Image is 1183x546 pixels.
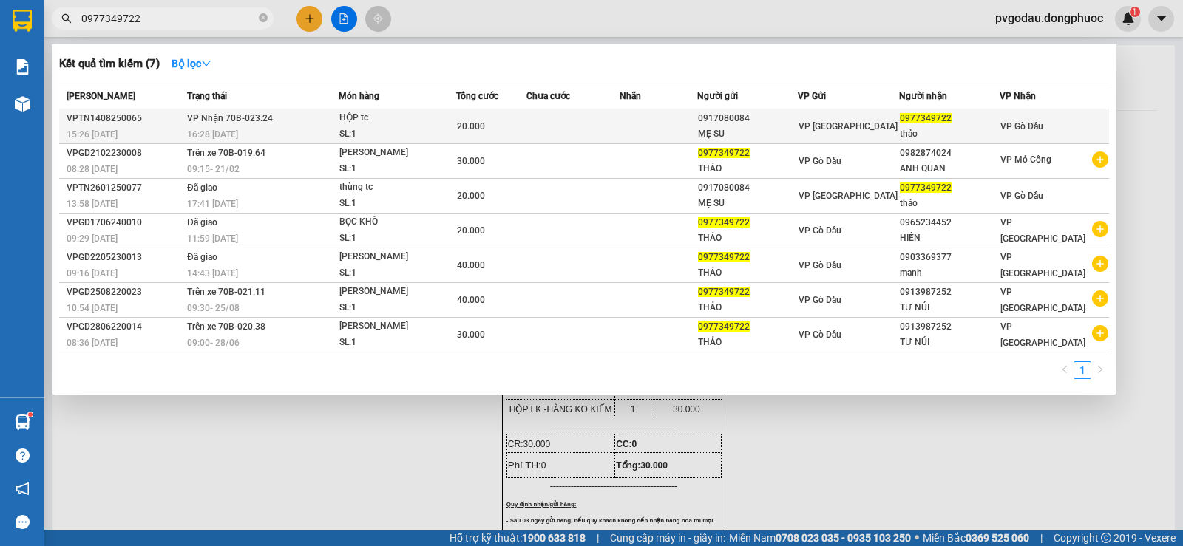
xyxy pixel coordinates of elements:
[1000,252,1085,279] span: VP [GEOGRAPHIC_DATA]
[698,161,797,177] div: THẢO
[799,191,898,201] span: VP [GEOGRAPHIC_DATA]
[900,146,999,161] div: 0982874024
[698,335,797,350] div: THẢO
[339,110,450,126] div: HỘP tc
[16,515,30,529] span: message
[187,148,265,158] span: Trên xe 70B-019.64
[187,287,265,297] span: Trên xe 70B-021.11
[457,225,485,236] span: 20.000
[81,10,256,27] input: Tìm tên, số ĐT hoặc mã đơn
[698,126,797,142] div: MẸ SU
[900,284,999,300] div: 0913987252
[799,156,841,166] span: VP Gò Dầu
[799,330,841,340] span: VP Gò Dầu
[698,287,750,297] span: 0977349722
[900,113,952,123] span: 0977349722
[187,113,273,123] span: VP Nhận 70B-023.24
[1074,361,1091,379] li: 1
[1092,325,1108,341] span: plus-circle
[1000,217,1085,244] span: VP [GEOGRAPHIC_DATA]
[339,318,450,335] div: [PERSON_NAME]
[59,56,160,72] h3: Kết quả tìm kiếm ( 7 )
[1092,256,1108,272] span: plus-circle
[1000,191,1043,201] span: VP Gò Dầu
[160,52,223,75] button: Bộ lọcdown
[187,252,217,262] span: Đã giao
[457,330,485,340] span: 30.000
[67,215,183,231] div: VPGD1706240010
[339,180,450,196] div: thùng tc
[339,196,450,212] div: SL: 1
[16,482,30,496] span: notification
[1096,365,1105,374] span: right
[1000,287,1085,313] span: VP [GEOGRAPHIC_DATA]
[799,121,898,132] span: VP [GEOGRAPHIC_DATA]
[40,80,181,92] span: -----------------------------------------
[900,126,999,142] div: thảo
[259,13,268,22] span: close-circle
[28,412,33,417] sup: 1
[259,12,268,26] span: close-circle
[187,217,217,228] span: Đã giao
[1091,361,1109,379] li: Next Page
[457,295,485,305] span: 40.000
[900,215,999,231] div: 0965234452
[117,44,203,63] span: 01 Võ Văn Truyện, KP.1, Phường 2
[67,199,118,209] span: 13:58 [DATE]
[1000,321,1085,348] span: VP [GEOGRAPHIC_DATA]
[339,214,450,231] div: BỌC KHÔ
[67,284,183,300] div: VPGD2508220023
[5,9,71,74] img: logo
[74,94,157,105] span: VPGD1408250026
[67,129,118,140] span: 15:26 [DATE]
[1091,361,1109,379] button: right
[67,303,118,313] span: 10:54 [DATE]
[13,10,32,32] img: logo-vxr
[339,161,450,177] div: SL: 1
[67,338,118,348] span: 08:36 [DATE]
[339,265,450,281] div: SL: 1
[15,96,30,112] img: warehouse-icon
[900,265,999,281] div: manh
[698,265,797,281] div: THẢO
[457,121,485,132] span: 20.000
[67,319,183,335] div: VPGD2806220014
[339,126,450,143] div: SL: 1
[698,196,797,211] div: MẸ SU
[187,129,238,140] span: 16:28 [DATE]
[16,448,30,463] span: question-circle
[187,338,240,348] span: 09:00 - 28/06
[1000,121,1043,132] span: VP Gò Dầu
[201,58,211,69] span: down
[457,260,485,270] span: 40.000
[457,191,485,201] span: 20.000
[1056,361,1074,379] li: Previous Page
[67,268,118,279] span: 09:16 [DATE]
[117,24,199,42] span: Bến xe [GEOGRAPHIC_DATA]
[172,58,211,69] strong: Bộ lọc
[900,335,999,350] div: TƯ NÚI
[187,199,238,209] span: 17:41 [DATE]
[900,161,999,177] div: ANH QUAN
[1074,362,1091,378] a: 1
[900,300,999,315] div: TƯ NÚI
[1092,221,1108,237] span: plus-circle
[899,91,947,101] span: Người nhận
[15,59,30,75] img: solution-icon
[698,231,797,246] div: THẢO
[339,335,450,351] div: SL: 1
[4,107,90,116] span: In ngày:
[187,321,265,332] span: Trên xe 70B-020.38
[620,91,641,101] span: Nhãn
[33,107,90,116] span: 12:24:05 [DATE]
[799,225,841,236] span: VP Gò Dầu
[117,66,181,75] span: Hotline: 19001152
[456,91,498,101] span: Tổng cước
[900,182,952,193] span: 0977349722
[187,233,238,244] span: 11:59 [DATE]
[67,146,183,161] div: VPGD2102230008
[799,295,841,305] span: VP Gò Dầu
[1000,154,1051,165] span: VP Mỏ Công
[67,91,135,101] span: [PERSON_NAME]
[697,91,738,101] span: Người gửi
